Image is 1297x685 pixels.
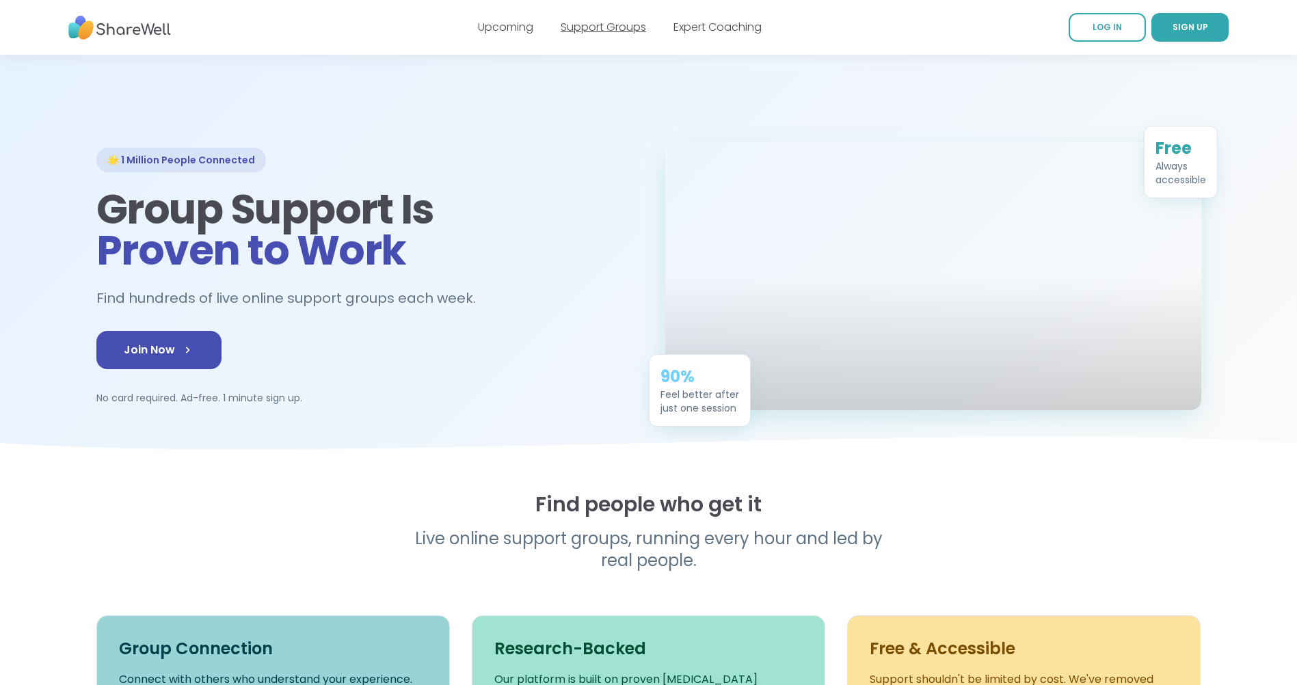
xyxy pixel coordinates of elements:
[870,638,1178,660] h3: Free & Accessible
[660,388,739,415] div: Feel better after just one session
[1069,13,1146,42] a: LOG IN
[96,331,222,369] a: Join Now
[494,638,803,660] h3: Research-Backed
[1155,159,1206,187] div: Always accessible
[96,287,490,310] h2: Find hundreds of live online support groups each week.
[96,221,406,279] span: Proven to Work
[561,19,646,35] a: Support Groups
[96,189,632,271] h1: Group Support Is
[1155,137,1206,159] div: Free
[96,391,632,405] p: No card required. Ad-free. 1 minute sign up.
[386,528,911,572] p: Live online support groups, running every hour and led by real people.
[673,19,762,35] a: Expert Coaching
[1173,21,1208,33] span: SIGN UP
[660,366,739,388] div: 90%
[478,19,533,35] a: Upcoming
[119,638,427,660] h3: Group Connection
[1151,13,1229,42] a: SIGN UP
[96,492,1201,517] h2: Find people who get it
[124,342,194,358] span: Join Now
[68,9,171,46] img: ShareWell Nav Logo
[96,148,266,172] div: 🌟 1 Million People Connected
[1093,21,1122,33] span: LOG IN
